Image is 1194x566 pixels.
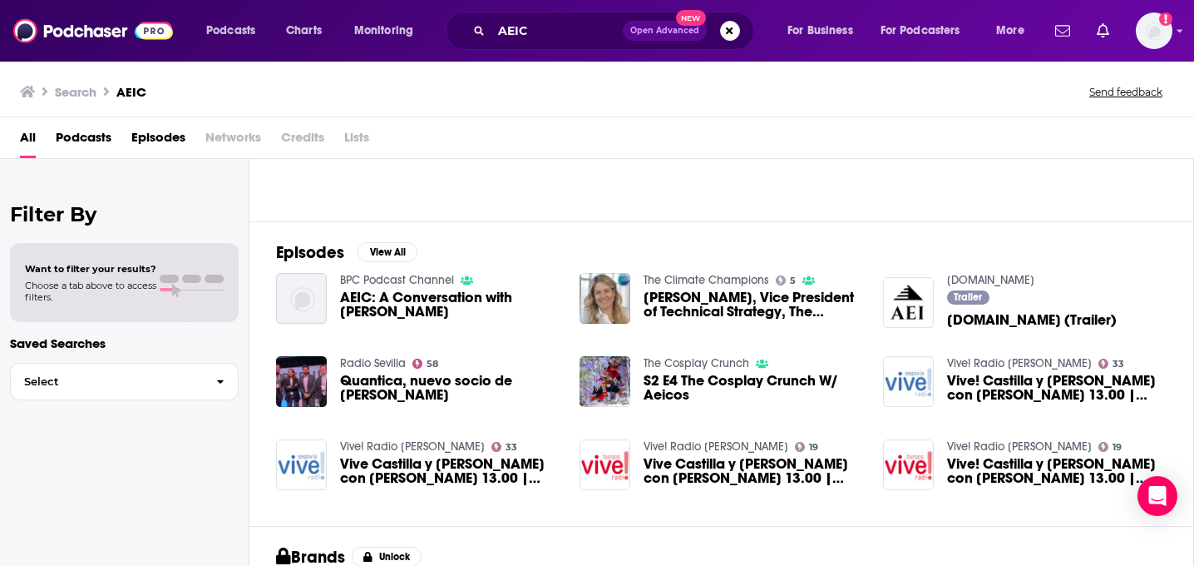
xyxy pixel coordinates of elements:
[275,17,332,44] a: Charts
[20,124,36,158] a: All
[1113,360,1124,368] span: 33
[947,439,1092,454] a: Vive! Radio Burgos
[195,17,277,44] button: open menu
[10,202,239,226] h2: Filter By
[676,10,706,26] span: New
[340,290,560,319] a: AEIC: A Conversation with Christopher Guith
[11,376,203,387] span: Select
[580,356,630,407] img: S2 E4 The Cosplay Crunch W/ Aeicos
[623,21,707,41] button: Open AdvancedNew
[947,457,1167,485] span: Vive! Castilla y [PERSON_NAME] con [PERSON_NAME] 13.00 | Rebuild: [PERSON_NAME], de AEICE. Feria ...
[996,19,1024,42] span: More
[881,19,960,42] span: For Podcasters
[1048,17,1077,45] a: Show notifications dropdown
[790,277,796,285] span: 5
[276,439,327,490] img: Vive Castilla y León con Carlos Tabernero 13.00 | Revalorización de las pensiones. Proyectos del ...
[286,19,322,42] span: Charts
[947,273,1034,287] a: AEI.Construction
[870,17,984,44] button: open menu
[281,124,324,158] span: Credits
[883,356,934,407] img: Vive! Castilla y León con Iván Álvarez 13.00 | Rebuild: Enrique Cobreros, de AEICE. Feria de enot...
[947,313,1117,327] span: [DOMAIN_NAME] (Trailer)
[491,17,623,44] input: Search podcasts, credits, & more...
[340,457,560,485] a: Vive Castilla y León con Carlos Tabernero 13.00 | Revalorización de las pensiones. Proyectos del ...
[644,439,788,454] a: Vive! Radio Burgos
[580,273,630,324] img: Elizabeth Cook, Vice President of Technical Strategy, The Association of Edison Illuminating Comp...
[55,84,96,100] h3: Search
[412,359,439,369] a: 58
[1159,12,1172,26] svg: Add a profile image
[947,457,1167,485] a: Vive! Castilla y León con Iván Álvarez 13.00 | Rebuild: Enrique Cobreros, de AEICE. Feria de enot...
[10,363,239,400] button: Select
[343,17,435,44] button: open menu
[340,439,485,454] a: Vive! Radio Segovia
[491,442,518,452] a: 33
[56,124,111,158] a: Podcasts
[947,374,1167,402] span: Vive! Castilla y [PERSON_NAME] con [PERSON_NAME] 13.00 | Rebuild: [PERSON_NAME], de AEICE. Feria ...
[358,242,417,262] button: View All
[580,439,630,490] img: Vive Castilla y León con Carlos Tabernero 13.00 | Revalorización de las pensiones. Proyectos del ...
[630,27,699,35] span: Open Advanced
[340,290,560,319] span: AEIC: A Conversation with [PERSON_NAME]
[1090,17,1116,45] a: Show notifications dropdown
[954,292,982,302] span: Trailer
[25,280,156,303] span: Choose a tab above to access filters.
[776,17,874,44] button: open menu
[1084,85,1167,99] button: Send feedback
[25,263,156,275] span: Want to filter your results?
[10,335,239,351] p: Saved Searches
[340,356,406,370] a: Radio Sevilla
[340,374,560,402] span: Quantica, nuevo socio de [PERSON_NAME]
[340,457,560,485] span: Vive Castilla y [PERSON_NAME] con [PERSON_NAME] 13.00 | Revalorización de las pensiones. Proyecto...
[13,15,173,47] img: Podchaser - Follow, Share and Rate Podcasts
[427,360,438,368] span: 58
[809,444,818,451] span: 19
[644,374,863,402] a: S2 E4 The Cosplay Crunch W/ Aeicos
[1113,444,1122,451] span: 19
[1098,442,1122,452] a: 19
[354,19,413,42] span: Monitoring
[344,124,369,158] span: Lists
[644,457,863,485] a: Vive Castilla y León con Carlos Tabernero 13.00 | Revalorización de las pensiones. Proyectos del ...
[276,356,327,407] img: Quantica, nuevo socio de AEICE
[644,457,863,485] span: Vive Castilla y [PERSON_NAME] con [PERSON_NAME] 13.00 | Revalorización de las pensiones. Proyecto...
[340,374,560,402] a: Quantica, nuevo socio de AEICE
[1136,12,1172,49] span: Logged in as DaveReddy
[1136,12,1172,49] img: User Profile
[276,242,344,263] h2: Episodes
[116,84,146,100] h3: AEIC
[506,444,517,451] span: 33
[276,273,327,324] img: AEIC: A Conversation with Christopher Guith
[883,439,934,490] img: Vive! Castilla y León con Iván Álvarez 13.00 | Rebuild: Enrique Cobreros, de AEICE. Feria de enot...
[644,273,769,287] a: The Climate Champions
[984,17,1045,44] button: open menu
[776,276,797,285] a: 5
[340,273,454,287] a: BPC Podcast Channel
[131,124,185,158] a: Episodes
[883,277,934,328] img: AEI.Construction (Trailer)
[644,290,863,319] span: [PERSON_NAME], Vice President of Technical Strategy, The Association of Edison Illuminating Compa...
[1137,476,1177,516] div: Open Intercom Messenger
[205,124,261,158] span: Networks
[947,356,1092,370] a: Vive! Radio Segovia
[461,12,770,50] div: Search podcasts, credits, & more...
[1136,12,1172,49] button: Show profile menu
[644,290,863,319] a: Elizabeth Cook, Vice President of Technical Strategy, The Association of Edison Illuminating Comp...
[1098,359,1125,369] a: 33
[276,242,417,263] a: EpisodesView All
[947,313,1117,327] a: AEI.Construction (Trailer)
[947,374,1167,402] a: Vive! Castilla y León con Iván Álvarez 13.00 | Rebuild: Enrique Cobreros, de AEICE. Feria de enot...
